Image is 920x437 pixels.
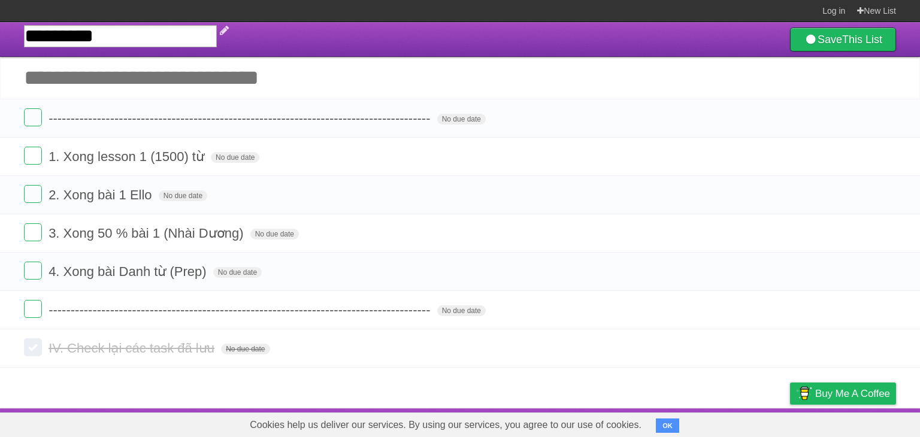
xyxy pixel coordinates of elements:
a: About [631,411,656,434]
a: SaveThis List [790,28,896,51]
b: This List [842,34,882,45]
span: Cookies help us deliver our services. By using our services, you agree to our use of cookies. [238,413,653,437]
span: No due date [437,305,486,316]
a: Privacy [774,411,806,434]
a: Buy me a coffee [790,383,896,405]
span: 1. Xong lesson 1 (1500) từ [49,149,207,164]
span: --------------------------------------------------------------------------------------- [49,302,433,317]
span: IV. Check lại các task đã lưu [49,341,217,356]
span: No due date [221,344,270,354]
img: Buy me a coffee [796,383,812,403]
span: No due date [211,152,259,163]
span: No due date [213,267,262,278]
a: Suggest a feature [821,411,896,434]
span: 3. Xong 50 % bài 1 (Nhài Dương) [49,226,246,241]
label: Done [24,223,42,241]
label: Done [24,147,42,165]
span: 4. Xong bài Danh từ (Prep) [49,264,209,279]
a: Terms [734,411,760,434]
label: Done [24,300,42,318]
label: Done [24,108,42,126]
button: OK [656,418,679,433]
span: Buy me a coffee [815,383,890,404]
span: No due date [437,114,486,125]
label: Done [24,185,42,203]
span: No due date [250,229,299,239]
span: No due date [159,190,207,201]
label: Done [24,262,42,280]
span: 2. Xong bài 1 Ello [49,187,155,202]
label: Done [24,338,42,356]
span: --------------------------------------------------------------------------------------- [49,111,433,126]
a: Developers [670,411,719,434]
